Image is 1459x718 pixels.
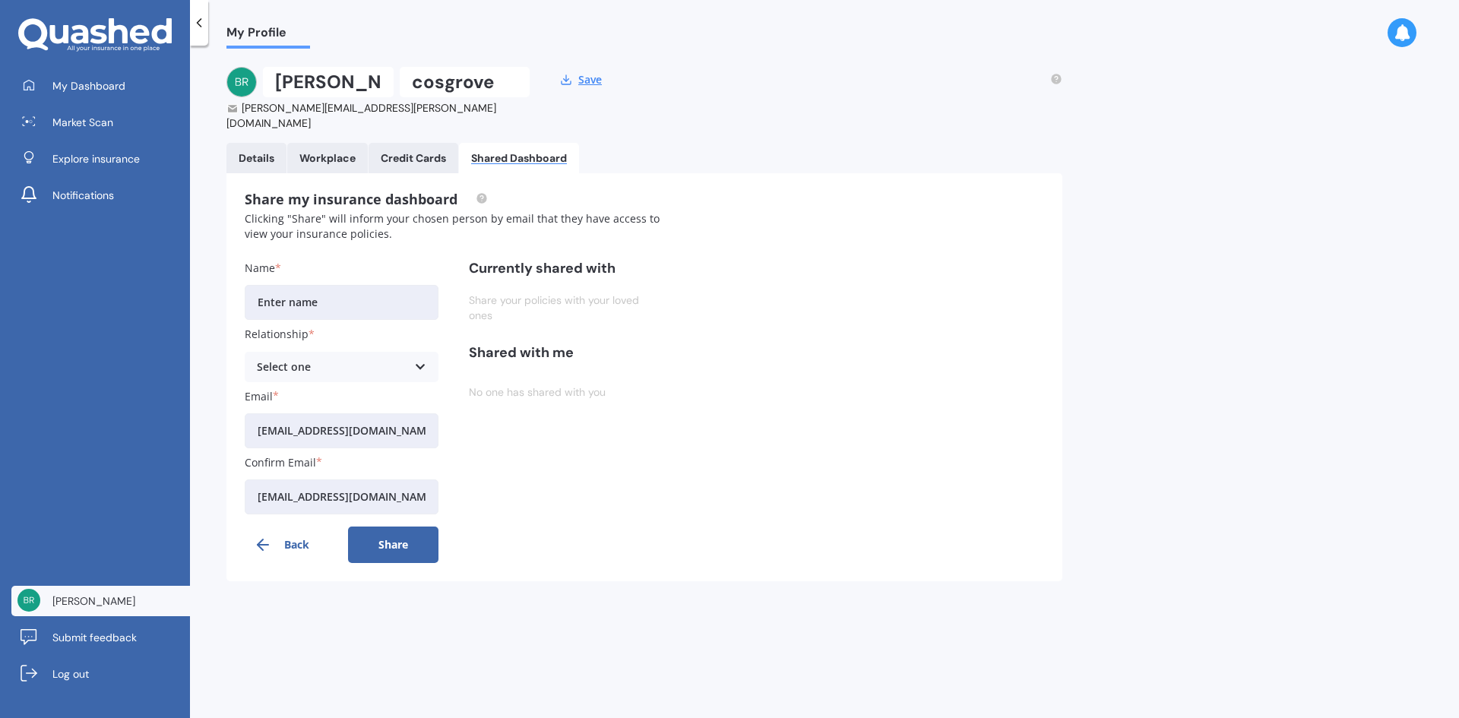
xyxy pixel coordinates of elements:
a: Notifications [11,180,190,210]
div: Workplace [299,152,356,165]
a: Details [226,143,286,173]
span: Explore insurance [52,151,140,166]
button: Share [348,527,439,563]
span: [PERSON_NAME] [52,593,135,609]
span: My Dashboard [52,78,125,93]
span: Name [245,261,275,275]
a: Shared Dashboard [459,143,579,173]
div: Share your policies with your loved ones [469,289,663,326]
div: No one has shared with you [469,374,663,410]
span: Email [245,389,273,403]
a: Credit Cards [369,143,458,173]
a: Explore insurance [11,144,190,174]
input: Enter name [245,285,438,320]
div: Credit Cards [381,152,446,165]
span: Log out [52,666,89,682]
span: Market Scan [52,115,113,130]
div: [PERSON_NAME][EMAIL_ADDRESS][PERSON_NAME][DOMAIN_NAME] [226,100,530,131]
a: Market Scan [11,107,190,138]
span: Confirm Email [245,455,316,470]
h3: Shared with me [469,344,663,362]
span: Submit feedback [52,630,137,645]
span: Clicking "Share" will inform your chosen person by email that they have access to view your insur... [245,211,660,241]
input: Enter email [245,479,438,514]
a: Log out [11,659,190,689]
img: 759aee4e2bd6ef7382bf614b2702afb2 [226,67,257,97]
a: My Dashboard [11,71,190,101]
img: 759aee4e2bd6ef7382bf614b2702afb2 [17,589,40,612]
a: Workplace [287,143,368,173]
div: Details [239,152,274,165]
h3: Currently shared with [469,260,663,277]
button: Save [574,73,606,87]
span: Share my insurance dashboard [245,190,488,208]
div: Shared Dashboard [471,152,567,165]
span: Relationship [245,327,309,342]
a: Submit feedback [11,622,190,653]
a: [PERSON_NAME] [11,586,190,616]
div: Select one [257,359,407,375]
button: Back [245,527,336,563]
span: Notifications [52,188,114,203]
input: Enter email [245,413,438,448]
span: My Profile [226,25,310,46]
